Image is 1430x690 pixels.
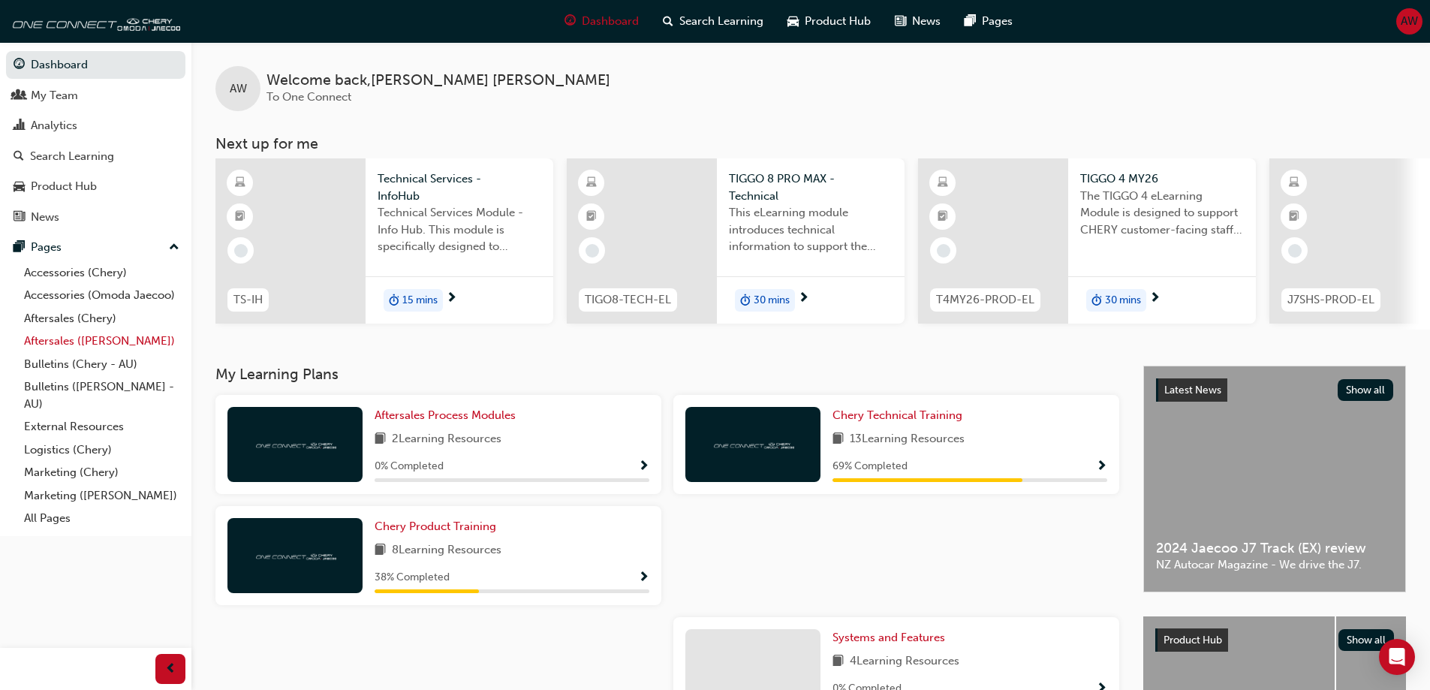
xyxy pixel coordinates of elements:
[586,173,597,193] span: learningResourceType_ELEARNING-icon
[31,117,77,134] div: Analytics
[638,568,649,587] button: Show Progress
[832,652,844,671] span: book-icon
[31,239,62,256] div: Pages
[375,520,496,533] span: Chery Product Training
[564,12,576,31] span: guage-icon
[235,173,245,193] span: learningResourceType_ELEARNING-icon
[266,90,351,104] span: To One Connect
[567,158,905,324] a: TIGO8-TECH-ELTIGGO 8 PRO MAX - TechnicalThis eLearning module introduces technical information to...
[1287,291,1374,309] span: J7SHS-PROD-EL
[937,244,950,258] span: learningRecordVerb_NONE-icon
[1096,460,1107,474] span: Show Progress
[6,234,185,261] button: Pages
[832,407,968,424] a: Chery Technical Training
[1338,379,1394,401] button: Show all
[953,6,1025,37] a: pages-iconPages
[18,307,185,330] a: Aftersales (Chery)
[31,178,97,195] div: Product Hub
[169,238,179,258] span: up-icon
[375,458,444,475] span: 0 % Completed
[798,292,809,306] span: next-icon
[1156,540,1393,557] span: 2024 Jaecoo J7 Track (EX) review
[18,438,185,462] a: Logistics (Chery)
[638,460,649,474] span: Show Progress
[1080,170,1244,188] span: TIGGO 4 MY26
[18,353,185,376] a: Bulletins (Chery - AU)
[1164,634,1222,646] span: Product Hub
[14,59,25,72] span: guage-icon
[14,241,25,255] span: pages-icon
[912,13,941,30] span: News
[375,407,522,424] a: Aftersales Process Modules
[6,203,185,231] a: News
[883,6,953,37] a: news-iconNews
[1379,639,1415,675] div: Open Intercom Messenger
[1096,457,1107,476] button: Show Progress
[6,82,185,110] a: My Team
[832,408,962,422] span: Chery Technical Training
[392,541,501,560] span: 8 Learning Resources
[14,150,24,164] span: search-icon
[938,173,948,193] span: learningResourceType_ELEARNING-icon
[14,211,25,224] span: news-icon
[14,89,25,103] span: people-icon
[832,430,844,449] span: book-icon
[918,158,1256,324] a: T4MY26-PROD-ELTIGGO 4 MY26The TIGGO 4 eLearning Module is designed to support CHERY customer-faci...
[8,6,180,36] img: oneconnect
[729,204,893,255] span: This eLearning module introduces technical information to support the entry level knowledge requi...
[6,143,185,170] a: Search Learning
[1155,628,1394,652] a: Product HubShow all
[215,158,553,324] a: TS-IHTechnical Services - InfoHubTechnical Services Module - Info Hub. This module is specificall...
[378,204,541,255] span: Technical Services Module - Info Hub. This module is specifically designed to address the require...
[1091,291,1102,310] span: duration-icon
[787,12,799,31] span: car-icon
[832,458,908,475] span: 69 % Completed
[586,244,599,258] span: learningRecordVerb_NONE-icon
[832,631,945,644] span: Systems and Features
[1164,384,1221,396] span: Latest News
[582,13,639,30] span: Dashboard
[586,207,597,227] span: booktick-icon
[982,13,1013,30] span: Pages
[895,12,906,31] span: news-icon
[638,457,649,476] button: Show Progress
[1289,173,1299,193] span: learningResourceType_ELEARNING-icon
[1401,13,1418,30] span: AW
[392,430,501,449] span: 2 Learning Resources
[740,291,751,310] span: duration-icon
[14,119,25,133] span: chart-icon
[1289,207,1299,227] span: booktick-icon
[936,291,1034,309] span: T4MY26-PROD-EL
[552,6,651,37] a: guage-iconDashboard
[230,80,247,98] span: AW
[850,430,965,449] span: 13 Learning Resources
[215,366,1119,383] h3: My Learning Plans
[775,6,883,37] a: car-iconProduct Hub
[31,87,78,104] div: My Team
[1080,188,1244,239] span: The TIGGO 4 eLearning Module is designed to support CHERY customer-facing staff with the product ...
[18,484,185,508] a: Marketing ([PERSON_NAME])
[805,13,871,30] span: Product Hub
[375,430,386,449] span: book-icon
[378,170,541,204] span: Technical Services - InfoHub
[1288,244,1302,258] span: learningRecordVerb_NONE-icon
[6,112,185,140] a: Analytics
[18,461,185,484] a: Marketing (Chery)
[30,148,114,165] div: Search Learning
[18,330,185,353] a: Aftersales ([PERSON_NAME])
[233,291,263,309] span: TS-IH
[651,6,775,37] a: search-iconSearch Learning
[165,660,176,679] span: prev-icon
[375,569,450,586] span: 38 % Completed
[18,375,185,415] a: Bulletins ([PERSON_NAME] - AU)
[266,72,610,89] span: Welcome back , [PERSON_NAME] [PERSON_NAME]
[938,207,948,227] span: booktick-icon
[585,291,671,309] span: TIGO8-TECH-EL
[18,415,185,438] a: External Resources
[1149,292,1161,306] span: next-icon
[18,261,185,285] a: Accessories (Chery)
[375,518,502,535] a: Chery Product Training
[729,170,893,204] span: TIGGO 8 PRO MAX - Technical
